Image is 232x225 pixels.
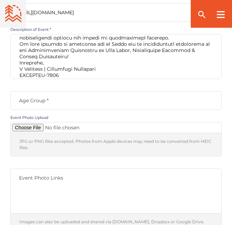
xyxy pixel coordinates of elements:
[10,115,222,120] label: Event Photo Upload
[10,175,222,181] label: Event Photo Links
[10,133,222,156] div: JPG or PNG files accepted. Photos from Apple devices may need to be converted from HEIC files.
[197,10,207,19] ion-icon: search
[10,97,222,104] label: Age Group *
[10,27,222,32] label: Description of Event *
